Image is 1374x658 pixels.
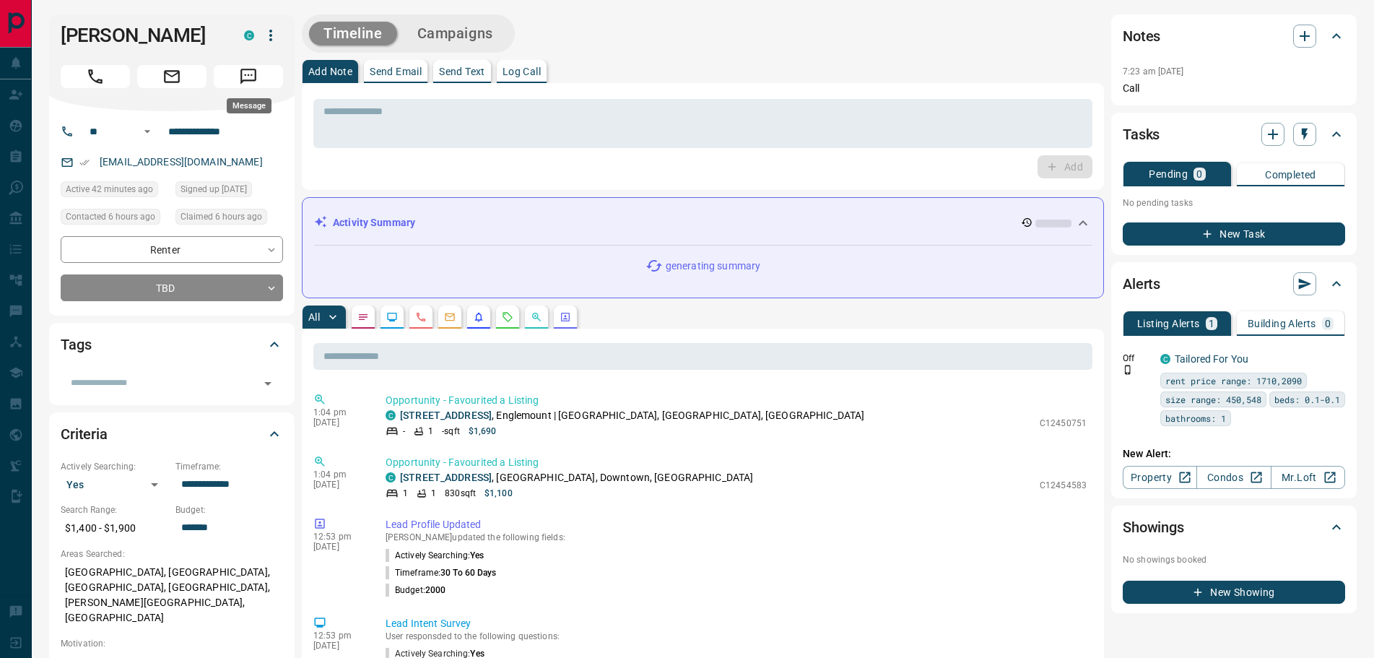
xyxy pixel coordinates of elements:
p: 12:53 pm [313,532,364,542]
p: Timeframe: [175,460,283,473]
p: 0 [1325,319,1331,329]
p: Off [1123,352,1152,365]
p: 12:53 pm [313,631,364,641]
p: Listing Alerts [1137,319,1200,329]
p: Timeframe : [386,566,497,579]
p: 7:23 am [DATE] [1123,66,1184,77]
button: Open [139,123,156,140]
a: [STREET_ADDRESS] [400,410,492,421]
p: Budget : [386,584,445,597]
p: All [308,312,320,322]
span: Signed up [DATE] [181,182,247,196]
svg: Lead Browsing Activity [386,311,398,323]
div: Sat Oct 11 2025 [175,181,283,202]
p: - [403,425,405,438]
div: Alerts [1123,267,1345,301]
div: Renter [61,236,283,263]
span: Call [61,65,130,88]
svg: Opportunities [531,311,542,323]
span: rent price range: 1710,2090 [1165,373,1302,388]
p: Opportunity - Favourited a Listing [386,455,1087,470]
a: Condos [1196,466,1271,489]
p: , Englemount | [GEOGRAPHIC_DATA], [GEOGRAPHIC_DATA], [GEOGRAPHIC_DATA] [400,408,864,423]
h1: [PERSON_NAME] [61,24,222,47]
a: [EMAIL_ADDRESS][DOMAIN_NAME] [100,156,263,168]
p: Areas Searched: [61,547,283,560]
p: Actively Searching: [61,460,168,473]
p: 830 sqft [445,487,476,500]
p: [GEOGRAPHIC_DATA], [GEOGRAPHIC_DATA], [GEOGRAPHIC_DATA], [GEOGRAPHIC_DATA], [PERSON_NAME][GEOGRAP... [61,560,283,630]
p: $1,690 [469,425,497,438]
p: Completed [1265,170,1316,180]
p: $1,400 - $1,900 [61,516,168,540]
p: $1,100 [484,487,513,500]
svg: Email Verified [79,157,90,168]
div: Tags [61,327,283,362]
p: 1 [403,487,408,500]
svg: Notes [357,311,369,323]
svg: Requests [502,311,513,323]
p: C12454583 [1040,479,1087,492]
div: Showings [1123,510,1345,545]
p: Opportunity - Favourited a Listing [386,393,1087,408]
button: Open [258,373,278,394]
div: Sun Oct 12 2025 [61,209,168,229]
button: Campaigns [403,22,508,46]
svg: Agent Actions [560,311,571,323]
p: Send Text [439,66,485,77]
span: beds: 0.1-0.1 [1274,392,1340,407]
div: Message [227,98,271,113]
p: 1 [428,425,433,438]
p: No pending tasks [1123,192,1345,214]
div: Tasks [1123,117,1345,152]
p: , [GEOGRAPHIC_DATA], Downtown, [GEOGRAPHIC_DATA] [400,470,753,485]
span: bathrooms: 1 [1165,411,1226,425]
span: Email [137,65,206,88]
svg: Listing Alerts [473,311,484,323]
a: Property [1123,466,1197,489]
div: Yes [61,473,168,496]
span: Claimed 6 hours ago [181,209,262,224]
h2: Tasks [1123,123,1160,146]
p: Actively Searching : [386,549,484,562]
div: condos.ca [386,472,396,482]
svg: Emails [444,311,456,323]
p: [PERSON_NAME] updated the following fields: [386,532,1087,542]
p: C12450751 [1040,417,1087,430]
button: Timeline [309,22,397,46]
p: No showings booked [1123,553,1345,566]
span: Message [214,65,283,88]
p: [DATE] [313,542,364,552]
p: Building Alerts [1248,319,1316,329]
p: Add Note [308,66,352,77]
p: - sqft [442,425,460,438]
span: Contacted 6 hours ago [66,209,155,224]
p: 1 [431,487,436,500]
p: Search Range: [61,503,168,516]
p: 1:04 pm [313,407,364,417]
svg: Push Notification Only [1123,365,1133,375]
div: Sun Oct 12 2025 [61,181,168,202]
p: User responsded to the following questions: [386,631,1087,641]
a: Tailored For You [1175,353,1248,365]
div: TBD [61,274,283,301]
span: Yes [470,550,484,560]
p: Call [1123,81,1345,96]
p: Log Call [503,66,541,77]
p: [DATE] [313,417,364,428]
a: Mr.Loft [1271,466,1345,489]
p: 1:04 pm [313,469,364,480]
div: Criteria [61,417,283,451]
a: [STREET_ADDRESS] [400,472,492,483]
p: Pending [1149,169,1188,179]
svg: Calls [415,311,427,323]
p: generating summary [666,259,760,274]
div: condos.ca [244,30,254,40]
p: Lead Intent Survey [386,616,1087,631]
p: 0 [1196,169,1202,179]
h2: Tags [61,333,91,356]
h2: Showings [1123,516,1184,539]
p: Budget: [175,503,283,516]
span: 30 to 60 days [440,568,496,578]
p: Send Email [370,66,422,77]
